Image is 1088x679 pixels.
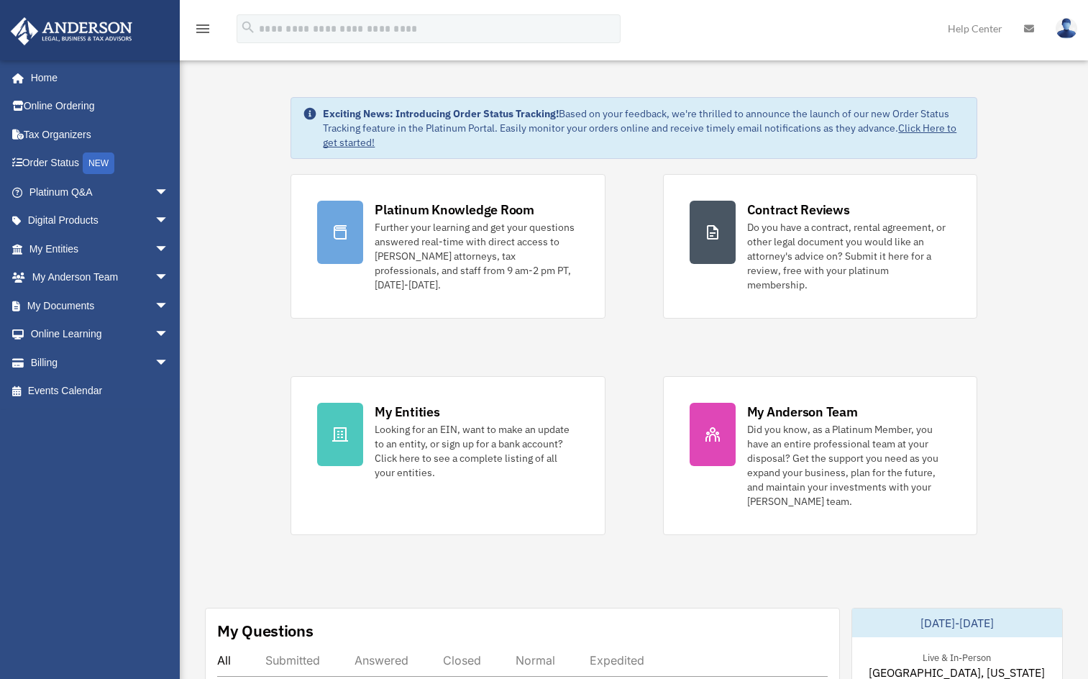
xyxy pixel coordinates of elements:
a: My Documentsarrow_drop_down [10,291,191,320]
span: arrow_drop_down [155,234,183,264]
span: arrow_drop_down [155,320,183,350]
a: Tax Organizers [10,120,191,149]
div: Did you know, as a Platinum Member, you have an entire professional team at your disposal? Get th... [747,422,951,509]
div: Answered [355,653,408,667]
div: Based on your feedback, we're thrilled to announce the launch of our new Order Status Tracking fe... [323,106,964,150]
span: arrow_drop_down [155,263,183,293]
div: Submitted [265,653,320,667]
strong: Exciting News: Introducing Order Status Tracking! [323,107,559,120]
a: Order StatusNEW [10,149,191,178]
div: My Entities [375,403,439,421]
img: Anderson Advisors Platinum Portal [6,17,137,45]
div: [DATE]-[DATE] [852,609,1062,637]
div: Platinum Knowledge Room [375,201,534,219]
a: Online Learningarrow_drop_down [10,320,191,349]
a: Home [10,63,183,92]
a: My Entitiesarrow_drop_down [10,234,191,263]
span: arrow_drop_down [155,348,183,378]
i: menu [194,20,211,37]
span: arrow_drop_down [155,206,183,236]
div: My Questions [217,620,314,642]
a: menu [194,25,211,37]
a: Online Ordering [10,92,191,121]
a: My Anderson Team Did you know, as a Platinum Member, you have an entire professional team at your... [663,376,977,535]
div: Normal [516,653,555,667]
a: Events Calendar [10,377,191,406]
div: My Anderson Team [747,403,858,421]
div: Contract Reviews [747,201,850,219]
span: arrow_drop_down [155,291,183,321]
a: Platinum Knowledge Room Further your learning and get your questions answered real-time with dire... [291,174,605,319]
div: Looking for an EIN, want to make an update to an entity, or sign up for a bank account? Click her... [375,422,578,480]
a: Contract Reviews Do you have a contract, rental agreement, or other legal document you would like... [663,174,977,319]
div: Closed [443,653,481,667]
a: My Entities Looking for an EIN, want to make an update to an entity, or sign up for a bank accoun... [291,376,605,535]
span: arrow_drop_down [155,178,183,207]
a: Billingarrow_drop_down [10,348,191,377]
div: Expedited [590,653,644,667]
div: Do you have a contract, rental agreement, or other legal document you would like an attorney's ad... [747,220,951,292]
a: Platinum Q&Aarrow_drop_down [10,178,191,206]
div: Live & In-Person [911,649,1002,664]
a: My Anderson Teamarrow_drop_down [10,263,191,292]
div: All [217,653,231,667]
div: Further your learning and get your questions answered real-time with direct access to [PERSON_NAM... [375,220,578,292]
img: User Pic [1056,18,1077,39]
a: Click Here to get started! [323,122,956,149]
i: search [240,19,256,35]
div: NEW [83,152,114,174]
a: Digital Productsarrow_drop_down [10,206,191,235]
